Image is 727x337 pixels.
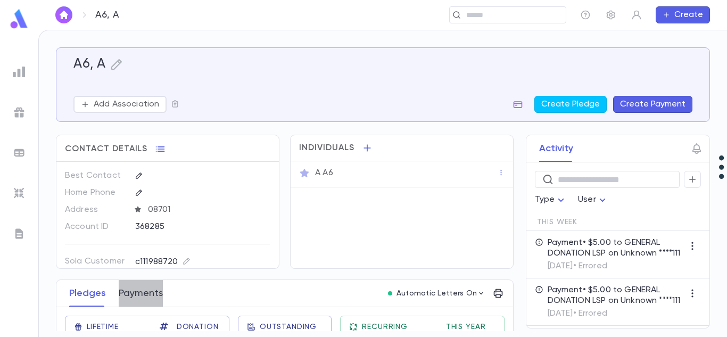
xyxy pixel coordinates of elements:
[548,285,684,306] p: Payment • $5.00 to GENERAL DONATION LSP on Unknown ****111
[57,11,70,19] img: home_white.a664292cf8c1dea59945f0da9f25487c.svg
[65,253,126,277] p: Sola Customer ID
[384,286,490,301] button: Automatic Letters On
[73,96,167,113] button: Add Association
[539,135,573,162] button: Activity
[9,9,30,29] img: logo
[535,190,568,210] div: Type
[65,167,126,184] p: Best Contact
[534,96,607,113] button: Create Pledge
[65,184,126,201] p: Home Phone
[613,96,692,113] button: Create Payment
[13,106,26,119] img: campaigns_grey.99e729a5f7ee94e3726e6486bddda8f1.svg
[13,65,26,78] img: reports_grey.c525e4749d1bce6a11f5fe2a8de1b229.svg
[396,289,477,298] p: Automatic Letters On
[656,6,710,23] button: Create
[144,204,271,215] span: 08701
[548,237,684,259] p: Payment • $5.00 to GENERAL DONATION LSP on Unknown ****111
[65,218,126,235] p: Account ID
[548,308,684,319] p: [DATE] • Errored
[13,187,26,200] img: imports_grey.530a8a0e642e233f2baf0ef88e8c9fcb.svg
[548,261,684,272] p: [DATE] • Errored
[535,195,555,204] span: Type
[299,143,354,153] span: Individuals
[315,168,333,178] p: A A6
[13,227,26,240] img: letters_grey.7941b92b52307dd3b8a917253454ce1c.svg
[446,323,486,331] span: This Year
[119,280,163,307] button: Payments
[135,255,191,268] div: c111988720
[65,144,147,154] span: Contact Details
[13,146,26,159] img: batches_grey.339ca447c9d9533ef1741baa751efc33.svg
[578,195,596,204] span: User
[537,218,578,226] span: This Week
[260,323,317,331] span: Outstanding
[94,99,159,110] p: Add Association
[578,190,609,210] div: User
[73,56,106,72] h5: A6, A
[65,201,126,218] p: Address
[69,280,106,307] button: Pledges
[135,218,243,234] div: 368285
[95,9,119,21] p: A6, A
